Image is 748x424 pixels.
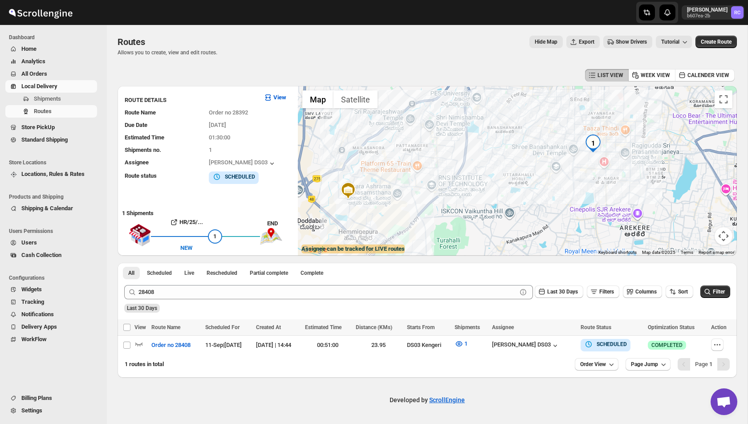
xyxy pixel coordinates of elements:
div: 00:51:00 [305,341,350,350]
span: Route Name [151,324,180,330]
span: Assignee [125,159,149,166]
span: Dashboard [9,34,101,41]
span: Estimated Time [125,134,164,141]
button: Show street map [302,90,333,108]
span: Standard Shipping [21,136,68,143]
button: Map action label [529,36,563,48]
span: Home [21,45,37,52]
span: Map data ©2025 [642,250,675,255]
span: Due Date [125,122,147,128]
p: [PERSON_NAME] [687,6,728,13]
button: Show satellite imagery [333,90,378,108]
button: [PERSON_NAME] DS03 [209,159,276,168]
button: [PERSON_NAME] DS03 [492,341,560,350]
span: Last 30 Days [127,305,157,311]
button: Keyboard shortcuts [598,249,637,256]
span: WorkFlow [21,336,47,342]
span: Partial complete [250,269,288,277]
button: CALENDER VIEW [675,69,735,82]
span: Routes [118,37,145,47]
button: Analytics [5,55,97,68]
b: 1 [709,361,712,367]
span: Filter [713,289,725,295]
img: Google [300,244,329,256]
button: Tracking [5,296,97,308]
button: Home [5,43,97,55]
button: Users [5,236,97,249]
button: Last 30 Days [535,285,583,298]
input: Press enter after typing | Search Eg. Order no 28408 [138,285,517,299]
span: COMPLETED [651,342,683,349]
a: Terms (opens in new tab) [681,250,693,255]
button: Toggle fullscreen view [715,90,732,108]
button: View [258,90,292,105]
button: All Orders [5,68,97,80]
span: Last 30 Days [547,289,578,295]
div: [DATE] | 14:44 [256,341,300,350]
span: Estimated Time [305,324,341,330]
span: Analytics [21,58,45,65]
span: Hide Map [535,38,557,45]
span: Export [579,38,594,45]
button: Map camera controls [715,227,732,245]
div: Open chat [711,388,737,415]
span: Shipments no. [125,147,161,153]
span: WEEK VIEW [641,72,670,79]
button: Routes [5,105,97,118]
span: Order no 28408 [151,341,191,350]
button: Locations, Rules & Rates [5,168,97,180]
span: Tracking [21,298,44,305]
span: Shipments [34,95,61,102]
span: Local Delivery [21,83,57,90]
button: Delivery Apps [5,321,97,333]
span: Shipping & Calendar [21,205,73,212]
button: Widgets [5,283,97,296]
button: SCHEDULED [212,172,255,181]
span: Scheduled [147,269,172,277]
span: Store Locations [9,159,101,166]
span: Rescheduled [207,269,237,277]
button: Sort [666,285,693,298]
button: Filters [587,285,619,298]
span: LIST VIEW [598,72,623,79]
span: Scheduled For [205,324,240,330]
span: Complete [301,269,323,277]
button: Order View [575,358,618,371]
p: Developed by [390,395,465,404]
button: Shipping & Calendar [5,202,97,215]
button: Columns [623,285,662,298]
button: WorkFlow [5,333,97,346]
a: ScrollEngine [429,396,465,404]
span: Show Drivers [616,38,647,45]
span: Cash Collection [21,252,61,258]
span: Columns [635,289,657,295]
h3: ROUTE DETAILS [125,96,256,105]
span: CALENDER VIEW [687,72,729,79]
span: 1 [464,340,467,347]
span: Rahul Chopra [731,6,744,19]
button: Cash Collection [5,249,97,261]
button: All routes [123,267,140,279]
span: Order no 28392 [209,109,248,116]
button: Order no 28408 [146,338,196,352]
label: Assignee can be tracked for LIVE routes [301,245,405,253]
p: Allows you to create, view and edit routes. [118,49,217,56]
img: trip_end.png [260,228,282,245]
button: Page Jump [626,358,671,371]
button: Create Route [695,36,737,48]
button: 1 [449,337,473,351]
button: HR/25/... [151,215,222,229]
div: NEW [180,244,192,253]
b: 1 Shipments [118,205,154,216]
button: Notifications [5,308,97,321]
div: DS03 Kengeri [407,341,450,350]
span: Routes [34,108,52,114]
span: Starts From [407,324,435,330]
button: Shipments [5,93,97,105]
span: Distance (KMs) [356,324,392,330]
span: [DATE] [209,122,226,128]
a: Open this area in Google Maps (opens a new window) [300,244,329,256]
span: Shipments [455,324,480,330]
a: Report a map error [699,250,734,255]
